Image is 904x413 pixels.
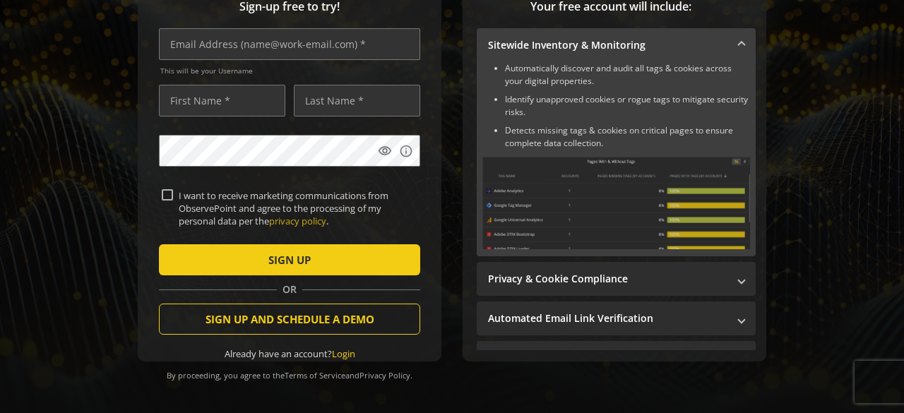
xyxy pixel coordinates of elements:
a: privacy policy [269,215,326,227]
input: First Name * [159,85,285,116]
mat-icon: visibility [378,144,392,158]
a: Terms of Service [285,370,345,381]
mat-panel-title: Sitewide Inventory & Monitoring [488,38,727,52]
a: Login [332,347,355,360]
span: OR [277,282,302,297]
mat-panel-title: Privacy & Cookie Compliance [488,272,727,286]
input: Last Name * [294,85,420,116]
li: Identify unapproved cookies or rogue tags to mitigate security risks. [505,93,750,119]
div: By proceeding, you agree to the and . [159,361,420,381]
div: Sitewide Inventory & Monitoring [477,62,756,256]
mat-icon: info [399,144,413,158]
mat-expansion-panel-header: Privacy & Cookie Compliance [477,262,756,296]
button: SIGN UP [159,244,420,275]
mat-expansion-panel-header: Sitewide Inventory & Monitoring [477,28,756,62]
a: Privacy Policy [359,370,410,381]
div: Already have an account? [159,347,420,361]
input: Email Address (name@work-email.com) * [159,28,420,60]
li: Detects missing tags & cookies on critical pages to ensure complete data collection. [505,124,750,150]
mat-expansion-panel-header: Performance Monitoring with Web Vitals [477,341,756,375]
span: This will be your Username [160,66,420,76]
span: SIGN UP [268,247,311,273]
button: SIGN UP AND SCHEDULE A DEMO [159,304,420,335]
mat-expansion-panel-header: Automated Email Link Verification [477,301,756,335]
mat-panel-title: Automated Email Link Verification [488,311,727,325]
label: I want to receive marketing communications from ObservePoint and agree to the processing of my pe... [173,189,417,228]
span: SIGN UP AND SCHEDULE A DEMO [206,306,374,332]
img: Sitewide Inventory & Monitoring [482,157,750,249]
li: Automatically discover and audit all tags & cookies across your digital properties. [505,62,750,88]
